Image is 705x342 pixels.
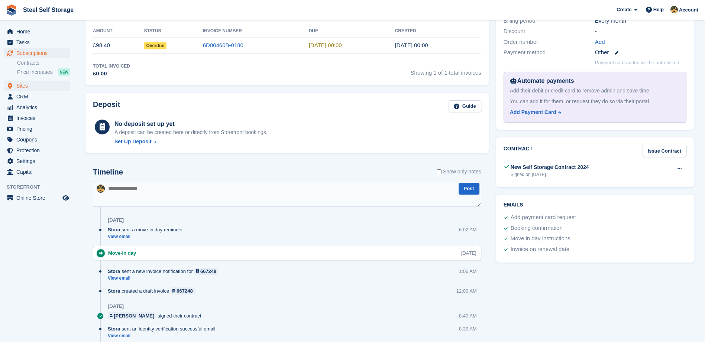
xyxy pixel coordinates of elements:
div: New Self Storage Contract 2024 [511,163,589,171]
div: sent a new invoice notification for [108,268,222,275]
span: Create [617,6,631,13]
span: Analytics [16,102,61,113]
div: 8:40 AM [459,312,477,319]
h2: Emails [504,202,686,208]
div: No deposit set up yet [114,120,268,128]
div: £0.00 [93,69,130,78]
div: Booking confirmation [511,224,563,233]
h2: Timeline [93,168,123,176]
div: 6:02 AM [459,226,477,233]
div: [DATE] [461,250,476,257]
div: [DATE] [108,303,124,309]
div: Move in day instructions [511,234,570,243]
div: Set Up Deposit [114,138,152,146]
a: 667248 [171,287,195,294]
a: View email [108,234,187,240]
div: Billing period [504,17,595,25]
div: Total Invoiced [93,63,130,69]
span: CRM [16,91,61,102]
span: Protection [16,145,61,156]
a: menu [4,37,70,48]
a: Issue Contract [643,145,686,157]
span: Subscriptions [16,48,61,58]
span: Coupons [16,134,61,145]
th: Created [395,25,481,37]
a: menu [4,193,70,203]
div: NEW [58,68,70,76]
a: menu [4,91,70,102]
span: Showing 1 of 1 total invoices [411,63,481,78]
div: created a draft invoice [108,287,198,294]
div: Every month [595,17,686,25]
div: sent a move-in day reminder [108,226,187,233]
a: menu [4,48,70,58]
a: Set Up Deposit [114,138,268,146]
a: View email [108,275,222,281]
div: Add Payment Card [510,108,556,116]
a: Price increases NEW [17,68,70,76]
span: Invoices [16,113,61,123]
a: menu [4,145,70,156]
a: menu [4,102,70,113]
div: Automate payments [510,76,680,85]
a: menu [4,124,70,134]
div: Move-in day [108,250,140,257]
a: menu [4,26,70,37]
a: Contracts [17,59,70,66]
th: Status [144,25,203,37]
a: menu [4,81,70,91]
span: Home [16,26,61,37]
time: 2025-07-31 23:00:20 UTC [395,42,428,48]
div: 1:06 AM [459,268,477,275]
th: Amount [93,25,144,37]
img: stora-icon-8386f47178a22dfd0bd8f6a31ec36ba5ce8667c1dd55bd0f319d3a0aa187defe.svg [6,4,17,16]
div: - [595,27,686,36]
a: menu [4,113,70,123]
h2: Contract [504,145,533,157]
div: 667248 [177,287,193,294]
span: Stora [108,268,120,275]
img: James Steel [670,6,678,13]
div: 8:39 AM [459,325,477,332]
a: Add Payment Card [510,108,677,116]
p: Payment card added will be auto-linked [595,59,679,66]
a: Add [595,38,605,46]
div: Signed on [DATE] [511,171,589,178]
label: Show only notes [437,168,481,176]
div: Add payment card request [511,213,576,222]
div: [DATE] [108,217,124,223]
span: Pricing [16,124,61,134]
p: A deposit can be created here or directly from Storefront bookings. [114,128,268,136]
th: Due [309,25,395,37]
span: Price increases [17,69,53,76]
button: Post [459,183,479,195]
a: [PERSON_NAME] [108,312,156,319]
div: Discount [504,27,595,36]
a: View email [108,333,219,339]
time: 2025-08-01 23:00:00 UTC [309,42,342,48]
a: menu [4,167,70,177]
a: 6D00460B-0180 [203,42,243,48]
span: Storefront [7,183,74,191]
img: James Steel [97,185,105,193]
div: You can add it for them, or request they do so via their portal. [510,98,680,105]
span: Sites [16,81,61,91]
a: menu [4,156,70,166]
span: Stora [108,325,120,332]
input: Show only notes [437,168,442,176]
span: Overdue [144,42,166,49]
span: Stora [108,226,120,233]
div: sent an identity verification successful email [108,325,219,332]
div: Invoice on renewal date [511,245,569,254]
a: menu [4,134,70,145]
th: Invoice Number [203,25,309,37]
span: Settings [16,156,61,166]
div: Other [595,48,686,57]
a: Guide [449,100,481,113]
span: Capital [16,167,61,177]
div: Order number [504,38,595,46]
div: Payment method [504,48,595,57]
span: Account [679,6,698,14]
span: Tasks [16,37,61,48]
span: Stora [108,287,120,294]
